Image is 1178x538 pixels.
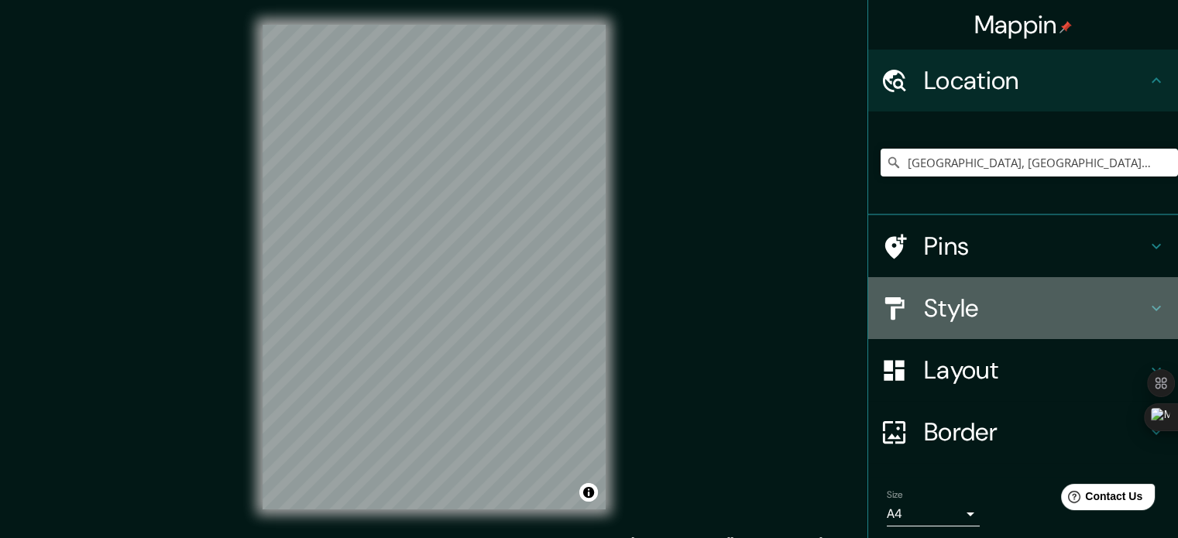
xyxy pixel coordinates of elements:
[868,215,1178,277] div: Pins
[868,50,1178,111] div: Location
[1060,21,1072,33] img: pin-icon.png
[887,502,980,526] div: A4
[1040,478,1161,521] iframe: Help widget launcher
[924,65,1147,96] h4: Location
[924,293,1147,324] h4: Style
[881,149,1178,176] input: Pick your city or area
[868,339,1178,401] div: Layout
[868,401,1178,463] div: Border
[924,416,1147,447] h4: Border
[579,483,598,502] button: Toggle attribution
[263,25,606,509] canvas: Map
[887,488,903,502] label: Size
[924,231,1147,262] h4: Pins
[924,355,1147,386] h4: Layout
[974,9,1073,40] h4: Mappin
[868,277,1178,339] div: Style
